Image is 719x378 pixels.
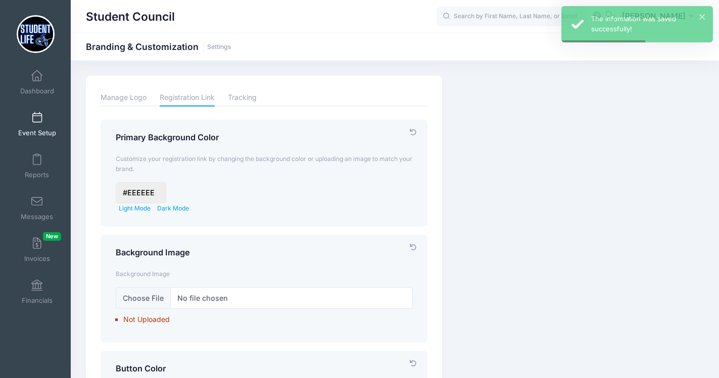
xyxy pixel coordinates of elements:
[17,15,55,53] img: Student Council
[615,5,704,28] button: [PERSON_NAME]
[699,14,705,20] button: ×
[101,89,147,106] a: Manage Logo
[160,89,215,106] a: Registration Link
[25,171,49,179] span: Reports
[18,129,56,137] span: Event Setup
[591,14,705,34] div: The information was saved successfully!
[207,43,231,51] a: Settings
[123,309,413,330] label: Not Uploaded
[13,148,61,184] a: Reports
[22,296,53,305] span: Financials
[119,204,151,212] a: Light Mode
[21,212,53,221] span: Messages
[116,364,413,374] h4: Button Color
[13,232,61,267] a: InvoicesNew
[20,87,54,95] span: Dashboard
[13,106,61,142] a: Event Setup
[116,270,170,278] span: Background Image
[116,133,413,143] h4: Primary Background Color
[13,274,61,309] a: Financials
[86,41,231,52] h1: Branding & Customization
[437,7,588,27] input: Search by First Name, Last Name, or Email...
[13,190,61,226] a: Messages
[228,89,257,106] a: Tracking
[157,204,189,212] a: Dark Mode
[13,65,61,100] a: Dashboard
[43,232,61,241] span: New
[116,155,412,173] span: Customize your registration link by changing the background color or uploading an image to match ...
[116,248,413,258] h4: Background Image
[86,5,175,28] h1: Student Council
[24,254,50,263] span: Invoices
